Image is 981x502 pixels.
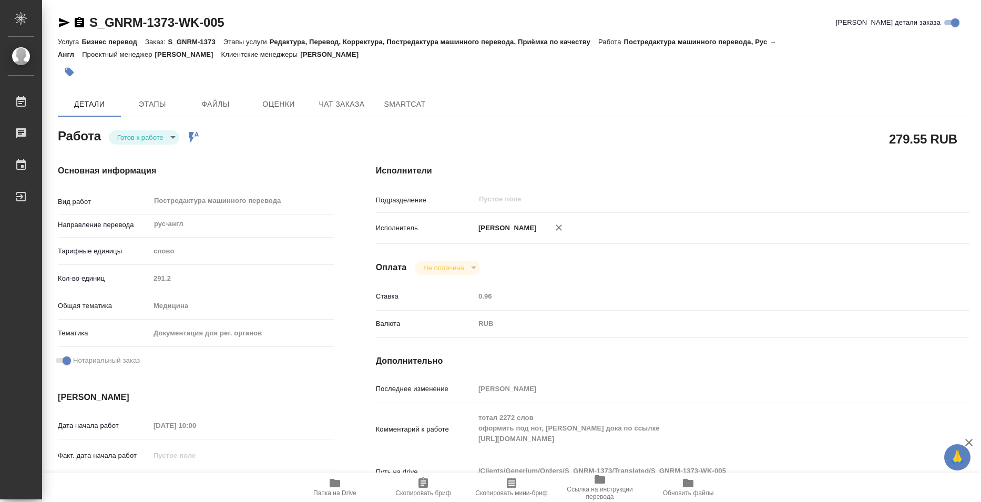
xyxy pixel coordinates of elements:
[190,98,241,111] span: Файлы
[81,38,145,46] p: Бизнес перевод
[547,216,570,239] button: Удалить исполнителя
[58,421,150,431] p: Дата начала работ
[376,261,407,274] h4: Оплата
[380,98,430,111] span: SmartCat
[73,355,140,366] span: Нотариальный заказ
[415,261,479,275] div: Готов к работе
[150,271,334,286] input: Пустое поле
[58,60,81,84] button: Добавить тэг
[155,50,221,58] p: [PERSON_NAME]
[58,301,150,311] p: Общая тематика
[150,242,334,260] div: слово
[467,473,556,502] button: Скопировать мини-бриф
[73,16,86,29] button: Скопировать ссылку
[58,38,81,46] p: Услуга
[82,50,155,58] p: Проектный менеджер
[475,381,920,396] input: Пустое поле
[376,165,969,177] h4: Исполнители
[376,291,475,302] p: Ставка
[379,473,467,502] button: Скопировать бриф
[475,289,920,304] input: Пустое поле
[889,130,957,148] h2: 279.55 RUB
[64,98,115,111] span: Детали
[150,418,242,433] input: Пустое поле
[475,315,920,333] div: RUB
[223,38,270,46] p: Этапы услуги
[475,223,537,233] p: [PERSON_NAME]
[562,486,638,500] span: Ссылка на инструкции перевода
[420,263,467,272] button: Не оплачена
[58,246,150,257] p: Тарифные единицы
[114,133,167,142] button: Готов к работе
[300,50,366,58] p: [PERSON_NAME]
[150,324,334,342] div: Документация для рег. органов
[475,462,920,480] textarea: /Clients/Generium/Orders/S_GNRM-1373/Translated/S_GNRM-1373-WK-005
[58,450,150,461] p: Факт. дата начала работ
[58,126,101,145] h2: Работа
[376,467,475,477] p: Путь на drive
[58,220,150,230] p: Направление перевода
[270,38,598,46] p: Редактура, Перевод, Корректура, Постредактура машинного перевода, Приёмка по качеству
[395,489,451,497] span: Скопировать бриф
[145,38,168,46] p: Заказ:
[127,98,178,111] span: Этапы
[58,165,334,177] h4: Основная информация
[644,473,732,502] button: Обновить файлы
[221,50,301,58] p: Клиентские менеджеры
[944,444,970,470] button: 🙏
[376,355,969,367] h4: Дополнительно
[58,16,70,29] button: Скопировать ссылку для ЯМессенджера
[948,446,966,468] span: 🙏
[58,197,150,207] p: Вид работ
[475,409,920,448] textarea: тотал 2272 слов оформить под нот, [PERSON_NAME] дока по ссылке [URL][DOMAIN_NAME]
[478,193,895,206] input: Пустое поле
[475,489,547,497] span: Скопировать мини-бриф
[253,98,304,111] span: Оценки
[58,328,150,339] p: Тематика
[89,15,224,29] a: S_GNRM-1373-WK-005
[376,195,475,206] p: Подразделение
[109,130,179,145] div: Готов к работе
[376,319,475,329] p: Валюта
[836,17,941,28] span: [PERSON_NAME] детали заказа
[291,473,379,502] button: Папка на Drive
[376,223,475,233] p: Исполнитель
[168,38,223,46] p: S_GNRM-1373
[313,489,356,497] span: Папка на Drive
[58,273,150,284] p: Кол-во единиц
[663,489,714,497] span: Обновить файлы
[376,384,475,394] p: Последнее изменение
[58,391,334,404] h4: [PERSON_NAME]
[376,424,475,435] p: Комментарий к работе
[316,98,367,111] span: Чат заказа
[598,38,624,46] p: Работа
[150,297,334,315] div: Медицина
[150,448,242,463] input: Пустое поле
[556,473,644,502] button: Ссылка на инструкции перевода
